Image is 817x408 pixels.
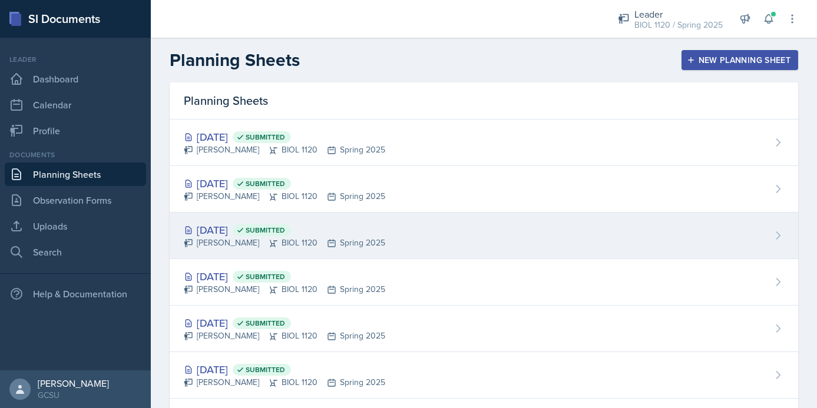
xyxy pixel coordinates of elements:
[5,240,146,264] a: Search
[5,150,146,160] div: Documents
[634,7,723,21] div: Leader
[5,162,146,186] a: Planning Sheets
[170,82,798,120] div: Planning Sheets
[5,282,146,306] div: Help & Documentation
[5,214,146,238] a: Uploads
[38,389,109,401] div: GCSU
[5,188,146,212] a: Observation Forms
[689,55,790,65] div: New Planning Sheet
[170,352,798,399] a: [DATE] Submitted [PERSON_NAME]BIOL 1120Spring 2025
[170,259,798,306] a: [DATE] Submitted [PERSON_NAME]BIOL 1120Spring 2025
[184,315,385,331] div: [DATE]
[184,144,385,156] div: [PERSON_NAME] BIOL 1120 Spring 2025
[5,119,146,142] a: Profile
[38,377,109,389] div: [PERSON_NAME]
[246,179,285,188] span: Submitted
[5,67,146,91] a: Dashboard
[184,237,385,249] div: [PERSON_NAME] BIOL 1120 Spring 2025
[184,361,385,377] div: [DATE]
[170,306,798,352] a: [DATE] Submitted [PERSON_NAME]BIOL 1120Spring 2025
[170,166,798,213] a: [DATE] Submitted [PERSON_NAME]BIOL 1120Spring 2025
[246,365,285,374] span: Submitted
[184,190,385,203] div: [PERSON_NAME] BIOL 1120 Spring 2025
[170,213,798,259] a: [DATE] Submitted [PERSON_NAME]BIOL 1120Spring 2025
[184,268,385,284] div: [DATE]
[246,272,285,281] span: Submitted
[170,49,300,71] h2: Planning Sheets
[246,319,285,328] span: Submitted
[184,129,385,145] div: [DATE]
[246,225,285,235] span: Submitted
[184,330,385,342] div: [PERSON_NAME] BIOL 1120 Spring 2025
[5,93,146,117] a: Calendar
[184,175,385,191] div: [DATE]
[184,222,385,238] div: [DATE]
[246,132,285,142] span: Submitted
[184,376,385,389] div: [PERSON_NAME] BIOL 1120 Spring 2025
[634,19,723,31] div: BIOL 1120 / Spring 2025
[682,50,798,70] button: New Planning Sheet
[5,54,146,65] div: Leader
[170,120,798,166] a: [DATE] Submitted [PERSON_NAME]BIOL 1120Spring 2025
[184,283,385,296] div: [PERSON_NAME] BIOL 1120 Spring 2025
